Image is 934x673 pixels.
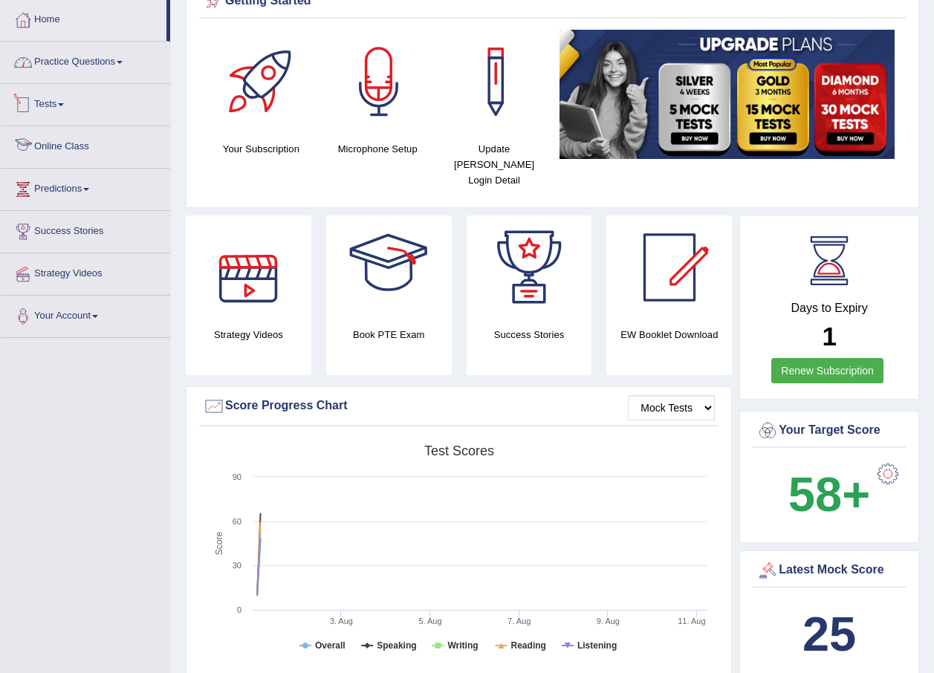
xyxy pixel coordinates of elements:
tspan: 9. Aug [597,617,620,625]
b: 58+ [788,467,870,521]
a: Your Account [1,296,170,333]
a: Strategy Videos [1,253,170,290]
div: Your Target Score [756,420,902,442]
b: 1 [822,322,836,351]
a: Tests [1,84,170,121]
a: Success Stories [1,211,170,248]
div: Latest Mock Score [756,559,902,582]
h4: EW Booklet Download [606,327,732,342]
b: 25 [802,607,856,661]
tspan: Score [214,532,224,556]
h4: Strategy Videos [186,327,311,342]
tspan: Writing [447,640,478,651]
tspan: 11. Aug [678,617,705,625]
a: Renew Subscription [771,358,883,383]
tspan: Test scores [424,443,494,458]
h4: Microphone Setup [327,141,429,157]
div: Score Progress Chart [203,395,715,417]
tspan: Listening [577,640,617,651]
h4: Your Subscription [210,141,312,157]
h4: Book PTE Exam [326,327,452,342]
text: 90 [233,472,241,481]
tspan: 7. Aug [507,617,531,625]
tspan: Overall [315,640,346,651]
h4: Success Stories [467,327,592,342]
img: small5.jpg [560,30,895,159]
tspan: Reading [511,640,546,651]
text: 60 [233,517,241,526]
text: 0 [237,605,241,614]
a: Practice Questions [1,42,170,79]
tspan: 5. Aug [418,617,441,625]
text: 30 [233,561,241,570]
tspan: Speaking [377,640,416,651]
h4: Days to Expiry [756,302,902,315]
h4: Update [PERSON_NAME] Login Detail [444,141,545,188]
a: Predictions [1,169,170,206]
tspan: 3. Aug [330,617,353,625]
a: Online Class [1,126,170,163]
